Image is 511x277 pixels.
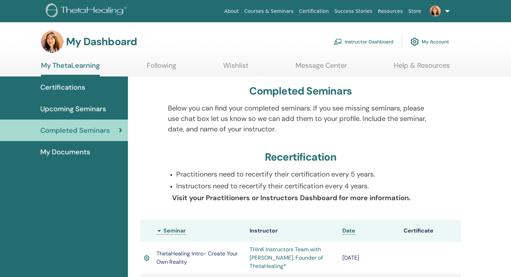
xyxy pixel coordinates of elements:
[246,220,339,242] th: Instructor
[394,61,450,75] a: Help & Resources
[342,227,355,235] a: Date
[250,246,323,270] a: THInK Instructors Team with [PERSON_NAME], Founder of ThetaHealing®
[332,5,375,18] a: Success Stories
[156,250,238,266] span: ThetaHealing Intro- Create Your Own Reality
[168,103,433,134] p: Below you can find your completed seminars. If you see missing seminars, please use chat box let ...
[296,5,331,18] a: Certification
[176,169,433,179] p: Practitioners need to recertify their certification every 5 years.
[411,34,449,49] a: My Account
[406,5,424,18] a: Store
[430,6,441,17] img: default.jpg
[172,193,411,202] b: Visit your Practitioners or Instructors Dashboard for more information.
[40,82,85,92] span: Certifications
[375,5,406,18] a: Resources
[40,104,106,114] span: Upcoming Seminars
[295,61,347,75] a: Message Center
[223,61,249,75] a: Wishlist
[265,151,336,163] h3: Recertification
[46,3,129,19] img: logo.png
[342,227,355,234] span: Date
[176,181,433,191] p: Instructors need to recertify their certification every 4 years.
[147,61,176,75] a: Following
[334,39,342,45] img: chalkboard-teacher.svg
[334,34,394,49] a: Instructor Dashboard
[41,31,63,53] img: default.jpg
[221,5,241,18] a: About
[242,5,297,18] a: Courses & Seminars
[40,125,110,136] span: Completed Seminars
[41,61,100,76] a: My ThetaLearning
[249,85,352,97] h3: Completed Seminars
[66,35,137,48] h3: My Dashboard
[40,147,90,157] span: My Documents
[400,220,461,242] th: Certificate
[411,36,419,48] img: cog.svg
[339,242,400,274] td: [DATE]
[144,254,150,262] img: Active Certificate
